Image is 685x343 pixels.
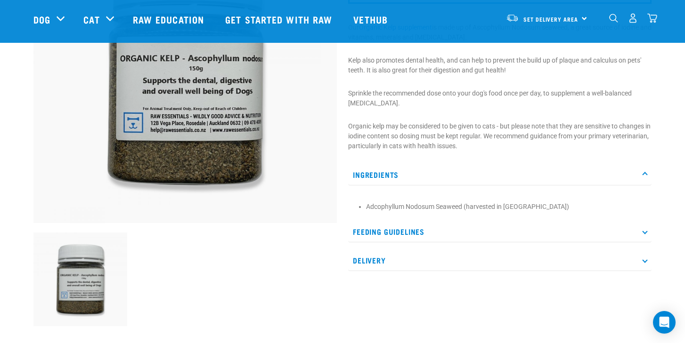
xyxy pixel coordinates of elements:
img: user.png [628,13,638,23]
p: Ingredients [348,164,652,185]
a: Dog [33,12,50,26]
img: home-icon-1@2x.png [609,14,618,23]
img: van-moving.png [506,14,519,22]
a: Vethub [344,0,400,38]
p: Delivery [348,250,652,271]
span: Set Delivery Area [523,17,578,21]
p: Sprinkle the recommended dose onto your dog's food once per day, to supplement a well-balanced [M... [348,88,652,108]
img: 10870 [33,232,127,326]
a: Cat [83,12,99,26]
p: Kelp also promotes dental health, and can help to prevent the build up of plaque and calculus on ... [348,56,652,75]
div: Open Intercom Messenger [653,311,676,334]
li: Adcophyllum Nodosum Seaweed (harvested in [GEOGRAPHIC_DATA]) [366,202,647,212]
p: Feeding Guidelines [348,221,652,242]
p: Organic kelp may be considered to be given to cats - but please note that they are sensitive to c... [348,121,652,151]
a: Get started with Raw [216,0,344,38]
img: home-icon@2x.png [647,13,657,23]
a: Raw Education [123,0,216,38]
